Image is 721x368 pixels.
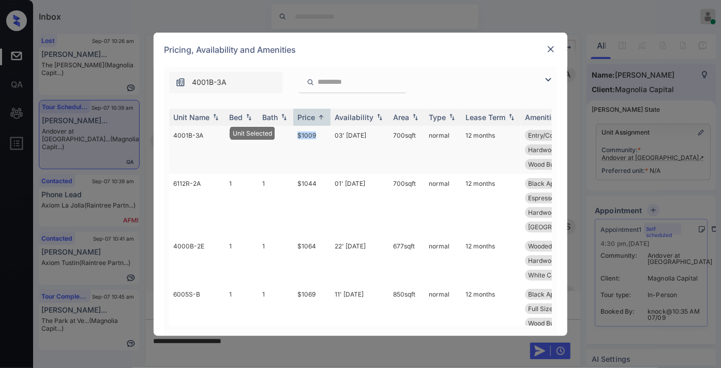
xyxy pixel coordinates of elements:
span: Wooded View [528,242,568,250]
span: Wood Burning Fi... [528,319,580,327]
div: Lease Term [465,113,505,122]
td: 4000B-2E [169,237,225,285]
td: normal [425,285,461,333]
td: 12 months [461,285,521,333]
td: $1044 [293,174,331,237]
td: 1 [258,237,293,285]
td: normal [425,237,461,285]
div: Bed [229,113,243,122]
span: Espresso Cabine... [528,194,581,202]
td: $1009 [293,126,331,174]
img: close [546,44,556,54]
img: sorting [211,113,221,121]
div: Amenities [525,113,560,122]
div: Type [429,113,446,122]
td: 6005S-B [169,285,225,333]
td: $1064 [293,237,331,285]
td: 1 [225,237,258,285]
td: 12 months [461,174,521,237]
img: sorting [316,113,326,121]
div: Area [393,113,409,122]
td: 22' [DATE] [331,237,389,285]
img: icon-zuma [307,78,314,87]
td: 03' [DATE] [331,126,389,174]
span: Hardwood Plank ... [528,209,583,216]
div: Availability [335,113,373,122]
img: icon-zuma [175,77,186,87]
td: 700 sqft [389,126,425,174]
span: Wood Burning Fi... [528,160,580,168]
div: Pricing, Availability and Amenities [154,33,567,67]
span: Black Appliance... [528,180,580,187]
td: $1069 [293,285,331,333]
span: Full Size Wash/... [528,305,577,313]
img: sorting [244,113,254,121]
div: Price [297,113,315,122]
span: Entry/Coat Clos... [528,131,578,139]
td: 1 [258,174,293,237]
span: Black Appliance... [528,290,580,298]
img: sorting [506,113,517,121]
td: 4001B-3A [169,126,225,174]
td: 12 months [461,126,521,174]
td: 12 months [461,237,521,285]
span: Hardwood Plank ... [528,146,583,154]
td: 1 [225,174,258,237]
img: icon-zuma [542,73,554,86]
td: 6112R-2A [169,174,225,237]
img: sorting [279,113,289,121]
td: 850 sqft [389,285,425,333]
span: White Cabinets [528,271,573,279]
img: sorting [410,113,420,121]
td: normal [425,174,461,237]
span: 4001B-3A [192,77,227,88]
span: [GEOGRAPHIC_DATA] [528,223,592,231]
div: Unit Name [173,113,209,122]
td: 1 [225,285,258,333]
span: Hardwood Plank ... [528,257,583,264]
td: 1 [225,126,258,174]
td: 677 sqft [389,237,425,285]
td: 1 [258,285,293,333]
img: sorting [447,113,457,121]
td: 1 [258,126,293,174]
td: 01' [DATE] [331,174,389,237]
td: 11' [DATE] [331,285,389,333]
td: normal [425,126,461,174]
img: sorting [374,113,385,121]
div: Bath [262,113,278,122]
td: 700 sqft [389,174,425,237]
